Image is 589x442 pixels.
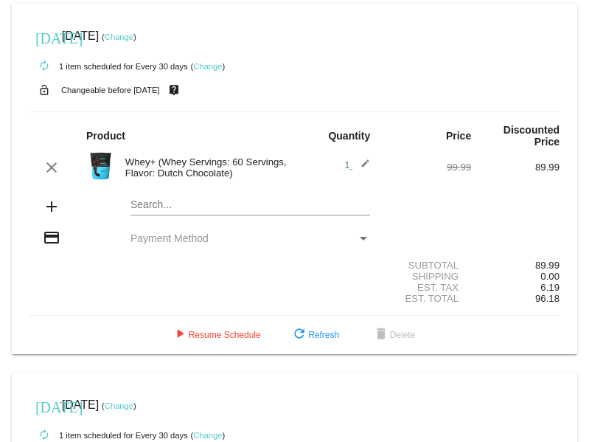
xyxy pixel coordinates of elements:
[383,293,471,304] div: Est. Total
[372,330,416,340] span: Delete
[86,151,116,181] img: Image-1-Carousel-Whey-5lb-Chocolate-no-badge-Transp.png
[35,80,53,100] mat-icon: lock_open
[35,28,53,46] mat-icon: [DATE]
[35,397,53,415] mat-icon: [DATE]
[372,326,390,344] mat-icon: delete
[130,232,370,244] mat-select: Payment Method
[383,260,471,271] div: Subtotal
[471,260,560,271] div: 89.99
[102,401,136,410] small: ( )
[105,401,133,410] a: Change
[383,162,471,173] div: 99.99
[352,159,370,176] mat-icon: edit
[105,32,133,41] a: Change
[130,232,209,244] span: Payment Method
[383,271,471,282] div: Shipping
[171,330,261,340] span: Resume Schedule
[86,130,125,142] strong: Product
[328,130,370,142] strong: Quantity
[503,124,560,148] strong: Discounted Price
[29,431,188,440] small: 1 item scheduled for Every 30 days
[191,62,226,71] small: ( )
[290,330,339,340] span: Refresh
[43,198,60,215] mat-icon: add
[61,86,160,94] small: Changeable before [DATE]
[29,62,188,71] small: 1 item scheduled for Every 30 days
[130,199,370,211] input: Search...
[102,32,136,41] small: ( )
[193,62,222,71] a: Change
[279,322,351,348] button: Refresh
[535,293,560,304] span: 96.18
[35,58,53,75] mat-icon: autorenew
[540,282,560,293] span: 6.19
[471,162,560,173] div: 89.99
[43,229,60,246] mat-icon: credit_card
[191,431,226,440] small: ( )
[344,159,370,170] span: 1
[540,271,560,282] span: 0.00
[446,130,471,142] strong: Price
[118,156,295,179] div: Whey+ (Whey Servings: 60 Servings, Flavor: Dutch Chocolate)
[193,431,222,440] a: Change
[159,322,273,348] button: Resume Schedule
[165,80,183,100] mat-icon: live_help
[43,159,60,176] mat-icon: clear
[360,322,428,348] button: Delete
[290,326,308,344] mat-icon: refresh
[171,326,189,344] mat-icon: play_arrow
[383,282,471,293] div: Est. Tax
